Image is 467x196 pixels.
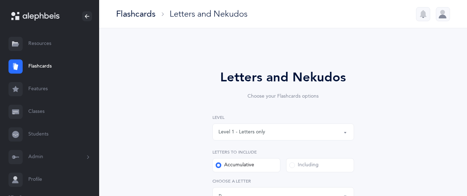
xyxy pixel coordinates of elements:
div: Choose your Flashcards options [193,93,374,100]
div: Accumulative [216,162,254,169]
div: Including [289,162,319,169]
label: Level [212,114,354,121]
div: Letters and Nekudos [170,8,247,20]
div: Flashcards [116,8,155,20]
button: Level 1 - Letters only [212,123,354,140]
div: Level 1 - Letters only [218,128,265,136]
div: Letters and Nekudos [193,68,374,87]
label: Letters to include [212,149,354,155]
label: Choose a letter [212,178,354,184]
